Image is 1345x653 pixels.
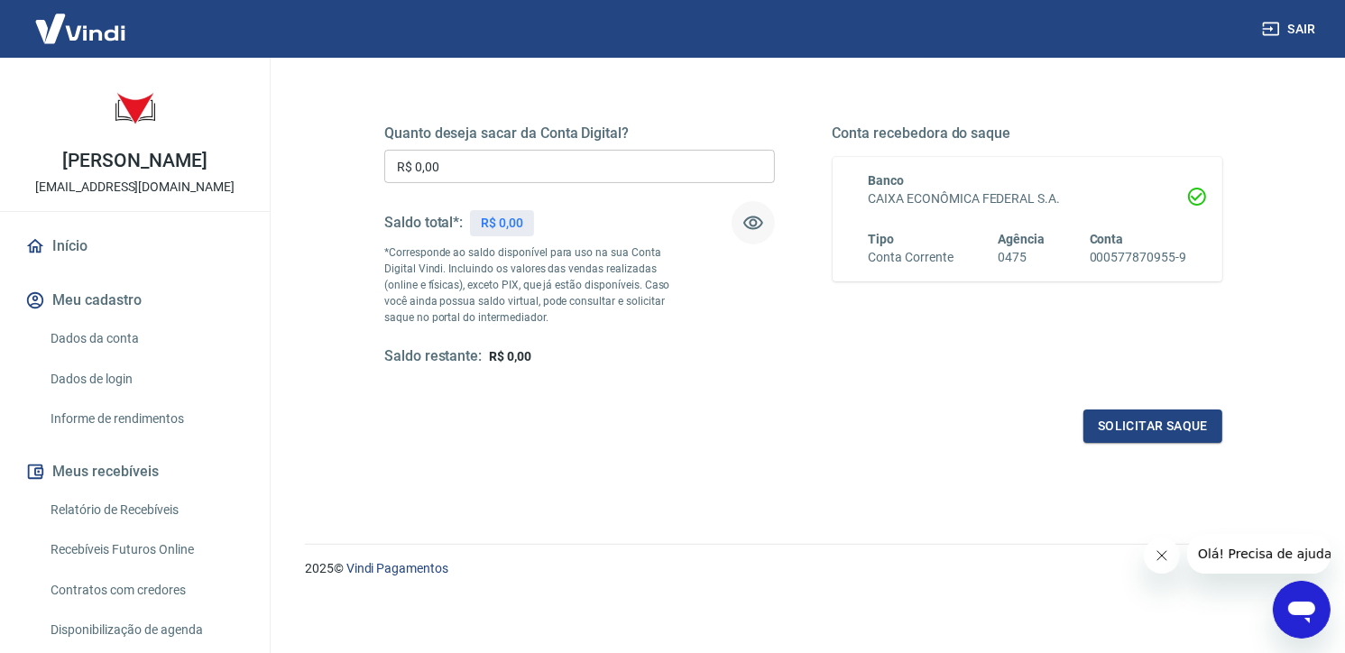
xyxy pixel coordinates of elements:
[998,232,1045,246] span: Agência
[43,612,248,648] a: Disponibilização de agenda
[833,124,1223,143] h5: Conta recebedora do saque
[1187,534,1331,574] iframe: Mensagem da empresa
[384,347,482,366] h5: Saldo restante:
[62,152,207,170] p: [PERSON_NAME]
[481,214,523,233] p: R$ 0,00
[22,226,248,266] a: Início
[305,559,1302,578] p: 2025 ©
[346,561,448,575] a: Vindi Pagamentos
[1258,13,1323,46] button: Sair
[998,248,1045,267] h6: 0475
[869,173,905,188] span: Banco
[35,178,235,197] p: [EMAIL_ADDRESS][DOMAIN_NAME]
[384,124,775,143] h5: Quanto deseja sacar da Conta Digital?
[22,452,248,492] button: Meus recebíveis
[22,1,139,56] img: Vindi
[489,349,531,363] span: R$ 0,00
[1144,538,1180,574] iframe: Fechar mensagem
[869,232,895,246] span: Tipo
[43,361,248,398] a: Dados de login
[1083,409,1222,443] button: Solicitar saque
[43,531,248,568] a: Recebíveis Futuros Online
[869,248,953,267] h6: Conta Corrente
[43,400,248,437] a: Informe de rendimentos
[869,189,1187,208] h6: CAIXA ECONÔMICA FEDERAL S.A.
[43,492,248,529] a: Relatório de Recebíveis
[1273,581,1331,639] iframe: Botão para abrir a janela de mensagens
[384,214,463,232] h5: Saldo total*:
[99,72,171,144] img: a5dbdfb1-e433-4c68-8643-e7b0d1ab328d.jpeg
[1090,232,1124,246] span: Conta
[22,281,248,320] button: Meu cadastro
[43,572,248,609] a: Contratos com credores
[43,320,248,357] a: Dados da conta
[11,13,152,27] span: Olá! Precisa de ajuda?
[384,244,677,326] p: *Corresponde ao saldo disponível para uso na sua Conta Digital Vindi. Incluindo os valores das ve...
[1090,248,1186,267] h6: 000577870955-9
